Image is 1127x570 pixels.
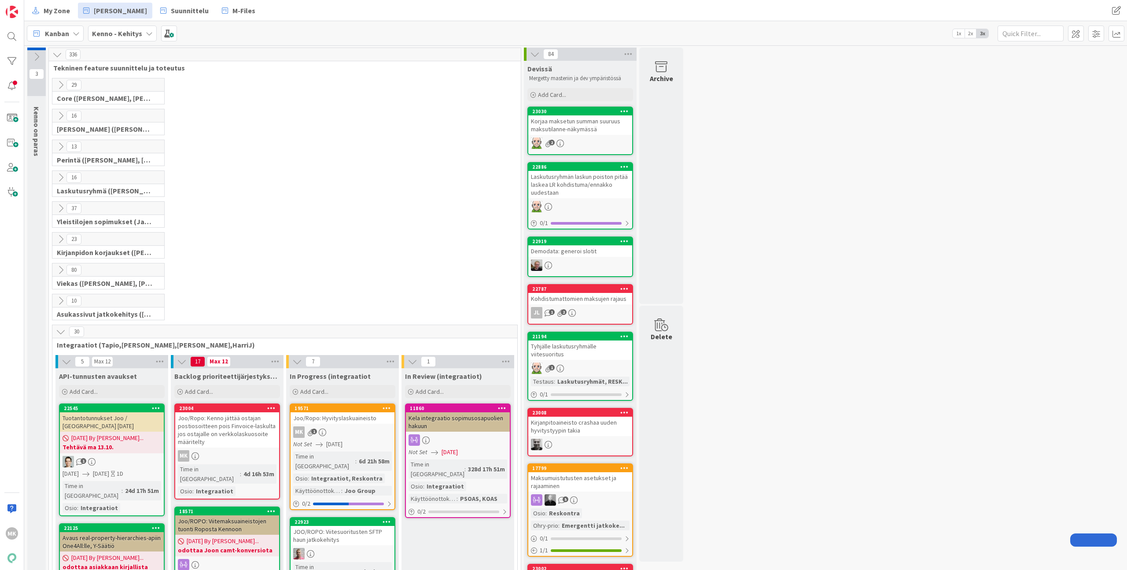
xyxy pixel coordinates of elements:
[293,426,305,438] div: MK
[532,164,632,170] div: 22886
[528,259,632,271] div: JH
[77,503,78,513] span: :
[60,456,164,467] div: TT
[57,155,153,164] span: Perintä (Jaakko, PetriH, MikkoV, Pasi)
[171,5,209,16] span: Suunnittelu
[295,405,394,411] div: 19571
[63,443,161,452] b: Tehtävä ma 13.10.
[423,481,424,491] span: :
[528,333,632,341] div: 21194
[527,107,633,155] a: 23030Korjaa maksetun summan suuruus maksutilanne-näkymässäAN
[998,26,1064,41] input: Quick Filter...
[92,29,142,38] b: Kenno - Kehitys
[410,405,510,411] div: 11860
[528,285,632,293] div: 22787
[547,508,582,518] div: Reskontra
[291,498,394,509] div: 0/2
[528,545,632,556] div: 1/1
[192,486,194,496] span: :
[563,496,568,502] span: 5
[531,307,542,318] div: JL
[326,440,343,449] span: [DATE]
[179,405,279,411] div: 23004
[123,486,161,496] div: 24d 17h 51m
[57,217,153,226] span: Yleistilojen sopimukset (Jaakko, VilleP, TommiL, Simo)
[63,481,122,500] div: Time in [GEOGRAPHIC_DATA]
[293,548,305,559] img: HJ
[94,359,110,364] div: Max 12
[59,403,165,516] a: 22545Tuotantotunnukset Joo / [GEOGRAPHIC_DATA] [DATE][DATE] By [PERSON_NAME]...Tehtävä ma 13.10.T...
[953,29,965,38] span: 1x
[528,464,632,492] div: 17799Maksumuistutusten asetukset ja rajaaminen
[406,412,510,432] div: Kela integraatio sopimusosapuolien hakuun
[57,310,153,318] span: Asukassivut jatkokehitys (Rasmus, TommiH, Bella)
[174,372,280,381] span: Backlog prioriteettijärjestyksessä (integraatiot)
[293,452,355,471] div: Time in [GEOGRAPHIC_DATA]
[464,464,466,474] span: :
[66,141,81,152] span: 13
[417,507,426,516] span: 0 / 2
[406,506,510,517] div: 0/2
[300,388,328,396] span: Add Card...
[75,356,90,367] span: 5
[232,5,255,16] span: M-Files
[528,472,632,492] div: Maksumuistutusten asetukset ja rajaaminen
[527,64,552,73] span: Devissä
[540,534,548,543] span: 0 / 1
[175,450,279,462] div: MK
[60,524,164,532] div: 22125
[341,486,343,496] span: :
[81,458,86,464] span: 1
[174,403,280,500] a: 23004Joo/Ropo: Kenno jättää ostajan postiosoitteen pois Finvoice-laskulta jos ostajalle on verkko...
[6,552,18,564] img: avatar
[63,503,77,513] div: Osio
[555,377,630,386] div: Laskutusryhmät, RESK...
[59,372,137,381] span: API-tunnusten avaukset
[531,137,542,149] img: AN
[540,546,548,555] span: 1 / 1
[549,140,555,145] span: 2
[409,448,427,456] i: Not Set
[290,403,395,510] a: 19571Joo/Ropo: HyvityslaskuaineistoMKNot Set[DATE]Time in [GEOGRAPHIC_DATA]:6d 21h 58mOsio:Integr...
[528,163,632,198] div: 22886Laskutusryhmän laskun poiston pitää laskea LR kohdistuma/ennakko uudestaan
[66,49,81,60] span: 336
[117,469,123,478] div: 1D
[528,409,632,417] div: 23008
[424,481,466,491] div: Integraatiot
[308,474,309,483] span: :
[6,527,18,540] div: MK
[416,388,444,396] span: Add Card...
[540,218,548,228] span: 0 / 1
[409,459,464,479] div: Time in [GEOGRAPHIC_DATA]
[175,404,279,412] div: 23004
[27,3,75,19] a: My Zone
[554,377,555,386] span: :
[531,201,542,212] img: AN
[64,525,164,531] div: 22125
[240,469,241,479] span: :
[94,5,147,16] span: [PERSON_NAME]
[66,80,81,90] span: 29
[540,390,548,399] span: 0 / 1
[63,456,74,467] img: TT
[528,409,632,436] div: 23008Kirjanpitoaineisto crashaa uuden hyvitystyypin takia
[528,363,632,374] div: AN
[965,29,976,38] span: 2x
[528,533,632,544] div: 0/1
[302,499,310,508] span: 0 / 2
[291,404,394,412] div: 19571
[528,341,632,360] div: Tyhjälle laskutusryhmälle viitesuoritus
[529,75,631,82] p: Mergetty masteriin ja dev ympäristössä
[32,107,41,156] span: Kenno on paras
[66,296,81,306] span: 10
[178,546,276,555] b: odottaa Joon camt-konversiota
[210,359,228,364] div: Max 12
[527,162,633,229] a: 22886Laskutusryhmän laskun poiston pitää laskea LR kohdistuma/ennakko uudestaanAN0/1
[406,404,510,412] div: 11860
[64,405,164,411] div: 22545
[528,115,632,135] div: Korjaa maksetun summan suuruus maksutilanne-näkymässä
[405,372,482,381] span: In Review (integraatiot)
[532,410,632,416] div: 23008
[528,163,632,171] div: 22886
[532,238,632,244] div: 22919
